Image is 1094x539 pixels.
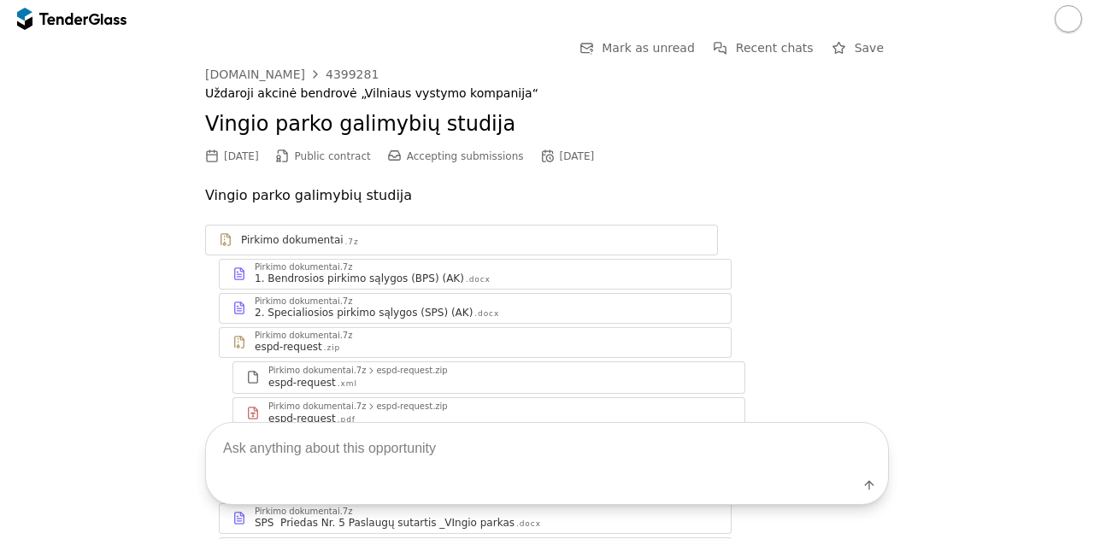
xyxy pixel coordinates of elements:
[255,272,464,285] div: 1. Bendrosios pirkimo sąlygos (BPS) (AK)
[219,293,732,324] a: Pirkimo dokumentai.7z2. Specialiosios pirkimo sąlygos (SPS) (AK).docx
[407,150,524,162] span: Accepting submissions
[345,237,359,248] div: .7z
[255,263,352,272] div: Pirkimo dokumentai.7z
[324,343,340,354] div: .zip
[268,366,366,375] div: Pirkimo dokumentai.7z
[224,150,259,162] div: [DATE]
[205,68,305,80] div: [DOMAIN_NAME]
[205,110,889,139] h2: Vingio parko galimybių studija
[232,361,745,394] a: Pirkimo dokumentai.7zespd-request.zipespd-request.xml
[338,378,357,390] div: .xml
[219,259,732,290] a: Pirkimo dokumentai.7z1. Bendrosios pirkimo sąlygos (BPS) (AK).docx
[560,150,595,162] div: [DATE]
[255,331,352,340] div: Pirkimo dokumentai.7z
[736,41,814,55] span: Recent chats
[205,184,889,208] p: Vingio parko galimybių studija
[205,67,379,81] a: [DOMAIN_NAME]4399281
[466,274,491,285] div: .docx
[241,233,344,247] div: Pirkimo dokumentai
[255,297,352,306] div: Pirkimo dokumentai.7z
[574,38,700,59] button: Mark as unread
[709,38,819,59] button: Recent chats
[474,308,499,319] div: .docx
[219,327,732,358] a: Pirkimo dokumentai.7zespd-request.zip
[268,376,336,390] div: espd-request
[205,225,718,255] a: Pirkimo dokumentai.7z
[255,306,473,319] div: 2. Specialiosios pirkimo sąlygos (SPS) (AK)
[376,366,447,375] div: espd-request.zip
[255,340,322,354] div: espd-request
[827,38,889,59] button: Save
[205,86,889,101] div: Uždaroji akcinė bendrovė „Vilniaus vystymo kompanija“
[326,68,379,80] div: 4399281
[602,41,695,55] span: Mark as unread
[295,150,371,162] span: Public contract
[855,41,884,55] span: Save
